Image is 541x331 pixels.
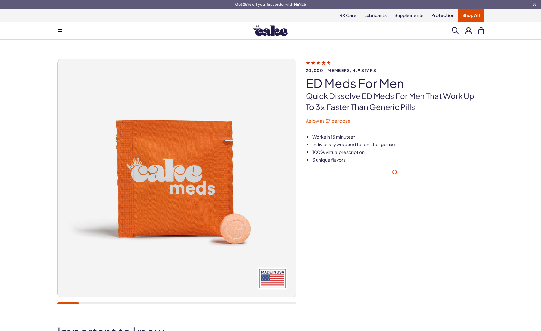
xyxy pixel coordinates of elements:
[38,2,503,7] div: Get 25% off your first order with HEY25
[306,118,484,124] p: As low as $7 per dose
[390,9,427,22] a: Supplements
[306,91,484,112] p: Quick dissolve ED Meds for men that work up to 3x faster than generic pills
[58,59,296,297] img: ED Meds for Men
[336,9,360,22] a: RX Care
[312,134,484,140] li: Works in 15 minutes*
[306,68,484,73] span: 20,000+ members, 4.9 stars
[360,9,390,22] a: Lubricants
[312,157,484,163] li: 3 unique flavors
[306,76,484,90] h1: ED Meds for Men
[312,141,484,148] li: Individually wrapped for on-the-go use
[427,9,458,22] a: Protection
[253,25,288,36] img: Hello Cake
[458,9,484,22] a: Shop All
[312,149,484,155] li: 100% virtual prescription
[306,60,484,73] a: 20,000+ members, 4.9 stars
